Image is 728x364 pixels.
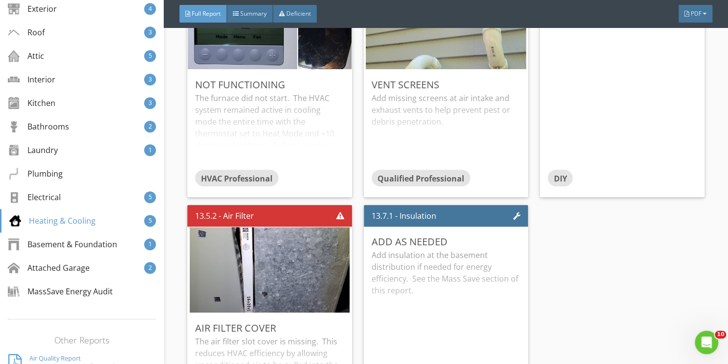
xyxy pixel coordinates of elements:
[144,97,156,109] div: 3
[144,215,156,227] div: 5
[8,286,113,297] div: MassSave Energy Audit
[8,262,90,274] div: Attached Garage
[8,168,63,180] div: Plumbing
[144,238,156,250] div: 1
[691,9,702,18] span: PDF
[144,144,156,156] div: 1
[8,50,44,62] div: Attic
[372,78,521,92] div: Vent Screens
[8,26,45,38] div: Roof
[29,354,205,362] div: Air Quality Report
[144,26,156,38] div: 3
[195,78,344,92] div: Not Functioning
[8,191,61,203] div: Electrical
[8,74,55,85] div: Interior
[192,9,221,18] span: Full Report
[8,97,55,109] div: Kitchen
[144,3,156,15] div: 4
[201,173,273,184] span: HVAC Professional
[286,9,311,18] span: Deficient
[8,121,69,132] div: Bathrooms
[8,3,57,15] div: Exterior
[372,210,436,222] div: 13.7.1 - Insulation
[715,331,726,338] span: 10
[8,238,117,250] div: Basement & Foundation
[144,121,156,132] div: 2
[377,173,464,184] span: Qualified Professional
[144,74,156,85] div: 3
[372,234,521,249] div: Add as Needed
[144,191,156,203] div: 5
[144,262,156,274] div: 2
[553,173,567,184] span: DIY
[9,215,96,227] div: Heating & Cooling
[195,210,254,222] div: 13.5.2 - Air Filter
[144,50,156,62] div: 5
[240,9,267,18] span: Summary
[195,321,344,336] div: Air Filter Cover
[8,144,58,156] div: Laundry
[695,331,718,354] iframe: Intercom live chat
